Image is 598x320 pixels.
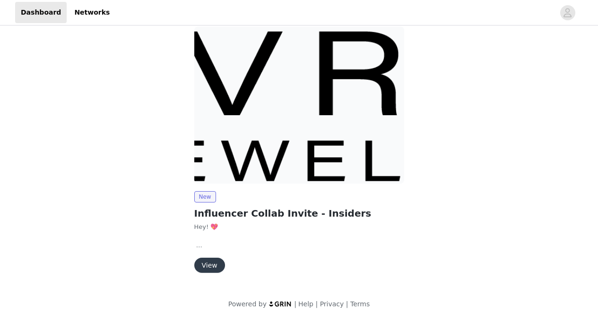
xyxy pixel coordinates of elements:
[346,300,348,308] span: |
[15,2,67,23] a: Dashboard
[350,300,370,308] a: Terms
[563,5,572,20] div: avatar
[194,26,404,184] img: Evry Jewels
[320,300,344,308] a: Privacy
[269,301,292,307] img: logo
[69,2,115,23] a: Networks
[194,262,225,269] a: View
[294,300,296,308] span: |
[228,300,267,308] span: Powered by
[315,300,318,308] span: |
[298,300,313,308] a: Help
[194,206,404,220] h2: Influencer Collab Invite - Insiders
[194,258,225,273] button: View
[194,222,404,232] p: Hey! 💖
[194,191,216,202] span: New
